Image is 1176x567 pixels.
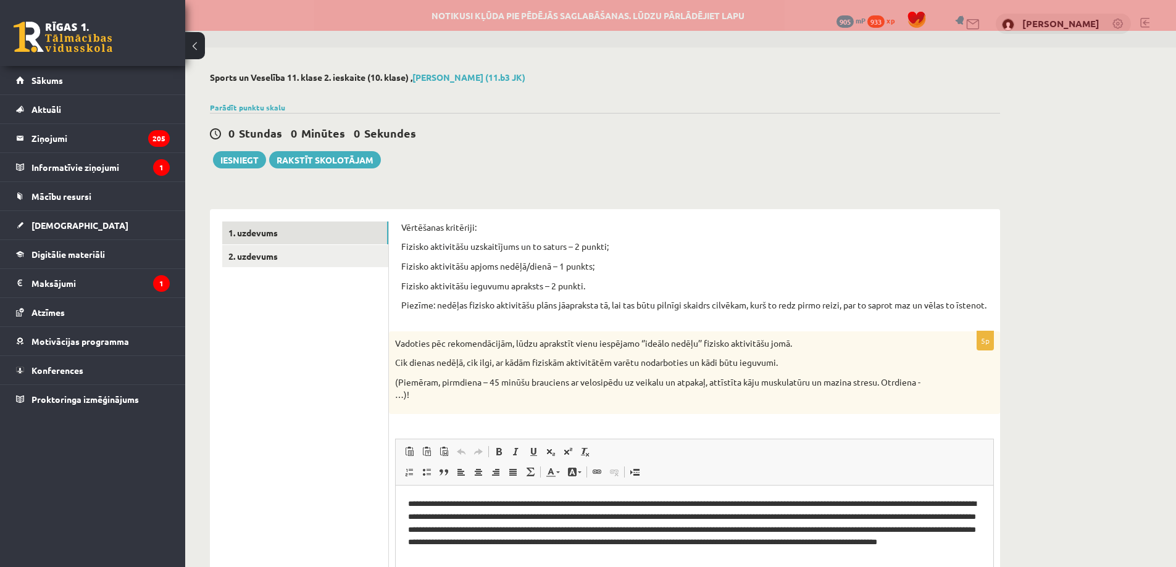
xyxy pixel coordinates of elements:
a: Ziņojumi205 [16,124,170,152]
i: 1 [153,275,170,292]
a: Maksājumi1 [16,269,170,297]
p: Cik dienas nedēļā, cik ilgi, ar kādām fiziskām aktivitātēm varētu nodarboties un kādi būtu ieguvumi. [395,357,932,369]
p: Vadoties pēc rekomendācijām, lūdzu aprakstīt vienu iespējamo ‘’ideālo nedēļu’’ fizisko aktivitāšu... [395,337,932,350]
a: Ievietot no Worda [435,444,452,460]
a: Rīgas 1. Tālmācības vidusskola [14,22,112,52]
a: Math [522,464,539,480]
button: Iesniegt [213,151,266,168]
span: [DEMOGRAPHIC_DATA] [31,220,128,231]
a: Proktoringa izmēģinājums [16,385,170,413]
a: Parādīt punktu skalu [210,102,285,112]
a: Bloka citāts [435,464,452,480]
span: 0 [228,126,235,140]
span: 0 [354,126,360,140]
a: Ievietot kā vienkāršu tekstu (vadīšanas taustiņš+pārslēgšanas taustiņš+V) [418,444,435,460]
span: Sekundes [364,126,416,140]
span: Minūtes [301,126,345,140]
span: Aktuāli [31,104,61,115]
span: Digitālie materiāli [31,249,105,260]
a: [DEMOGRAPHIC_DATA] [16,211,170,239]
a: Digitālie materiāli [16,240,170,268]
span: 0 [291,126,297,140]
p: (Piemēram, pirmdiena – 45 minūšu brauciens ar velosipēdu uz veikalu un atpakaļ, attīstīta kāju mu... [395,376,932,400]
i: 1 [153,159,170,176]
a: [PERSON_NAME] (11.b3 JK) [412,72,525,83]
a: Ievietot/noņemt numurētu sarakstu [401,464,418,480]
i: 205 [148,130,170,147]
a: Saite (vadīšanas taustiņš+K) [588,464,606,480]
span: Konferences [31,365,83,376]
legend: Maksājumi [31,269,170,297]
a: Izlīdzināt malas [504,464,522,480]
span: Stundas [239,126,282,140]
a: Mācību resursi [16,182,170,210]
a: Atcelt (vadīšanas taustiņš+Z) [452,444,470,460]
a: Izlīdzināt pa labi [487,464,504,480]
a: 1. uzdevums [222,221,388,244]
a: Izlīdzināt pa kreisi [452,464,470,480]
p: 5p [977,331,994,350]
a: 2. uzdevums [222,245,388,268]
a: Ievietot/noņemt sarakstu ar aizzīmēm [418,464,435,480]
a: Informatīvie ziņojumi1 [16,153,170,181]
h2: Sports un Veselība 11. klase 2. ieskaite (10. klase) , [210,72,1000,83]
a: Pasvītrojums (vadīšanas taustiņš+U) [525,444,542,460]
a: Aktuāli [16,95,170,123]
p: Fizisko aktivitāšu ieguvumu apraksts – 2 punkti. [401,280,988,292]
a: Rakstīt skolotājam [269,151,381,168]
a: Motivācijas programma [16,327,170,355]
a: Teksta krāsa [542,464,564,480]
span: Sākums [31,75,63,86]
a: Treknraksts (vadīšanas taustiņš+B) [490,444,507,460]
p: Vērtēšanas kritēriji: [401,221,988,234]
a: Sākums [16,66,170,94]
span: Motivācijas programma [31,336,129,347]
a: Fona krāsa [564,464,585,480]
p: Fizisko aktivitāšu uzskaitījums un to saturs – 2 punkti; [401,241,988,253]
a: Atzīmes [16,298,170,326]
a: Augšraksts [559,444,577,460]
p: Piezīme: nedēļas fizisko aktivitāšu plāns jāapraksta tā, lai tas būtu pilnīgi skaidrs cilvēkam, k... [401,299,988,312]
legend: Informatīvie ziņojumi [31,153,170,181]
p: Fizisko aktivitāšu apjoms nedēļā/dienā – 1 punkts; [401,260,988,273]
a: Atkārtot (vadīšanas taustiņš+Y) [470,444,487,460]
a: Apakšraksts [542,444,559,460]
span: Proktoringa izmēģinājums [31,394,139,405]
span: Mācību resursi [31,191,91,202]
span: Atzīmes [31,307,65,318]
a: Slīpraksts (vadīšanas taustiņš+I) [507,444,525,460]
legend: Ziņojumi [31,124,170,152]
a: Konferences [16,356,170,384]
a: Noņemt stilus [577,444,594,460]
a: Ielīmēt (vadīšanas taustiņš+V) [401,444,418,460]
a: Ievietot lapas pārtraukumu drukai [626,464,643,480]
a: Atsaistīt [606,464,623,480]
a: Centrēti [470,464,487,480]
